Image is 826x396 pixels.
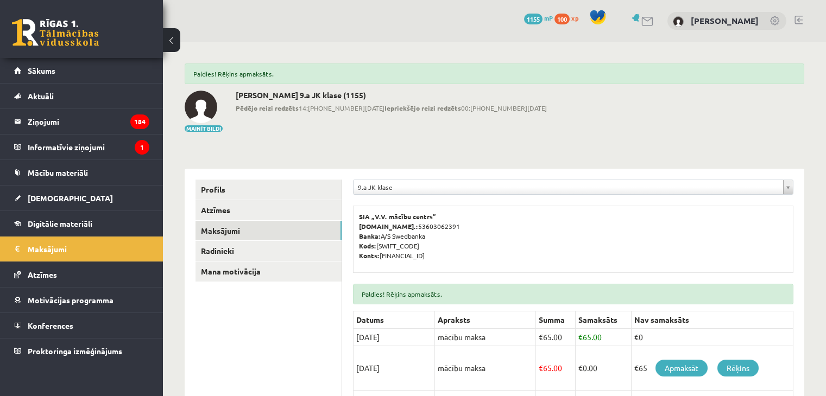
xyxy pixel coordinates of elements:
span: Mācību materiāli [28,168,88,177]
a: 1155 mP [524,14,553,22]
span: 1155 [524,14,543,24]
td: mācību maksa [435,329,536,346]
a: Digitālie materiāli [14,211,149,236]
span: Proktoringa izmēģinājums [28,346,122,356]
p: 53603062391 A/S Swedbanka [SWIFT_CODE] [FINANCIAL_ID] [359,212,787,260]
td: [DATE] [354,346,435,391]
b: Iepriekšējo reizi redzēts [384,104,461,112]
div: Paldies! Rēķins apmaksāts. [185,63,804,84]
span: xp [571,14,578,22]
a: [DEMOGRAPHIC_DATA] [14,186,149,210]
button: Mainīt bildi [185,125,223,132]
h2: [PERSON_NAME] 9.a JK klase (1155) [236,91,547,100]
a: Rīgas 1. Tālmācības vidusskola [12,19,99,46]
span: Atzīmes [28,270,57,279]
td: 65.00 [536,346,576,391]
span: € [578,363,583,373]
a: Maksājumi [14,237,149,261]
a: Konferences [14,313,149,338]
span: Sākums [28,66,55,75]
a: [PERSON_NAME] [691,15,759,26]
span: 9.a JK klase [358,180,779,194]
a: Rēķins [717,360,759,376]
span: 14:[PHONE_NUMBER][DATE] 00:[PHONE_NUMBER][DATE] [236,103,547,113]
a: Mana motivācija [196,261,342,282]
span: Konferences [28,321,73,330]
th: Datums [354,311,435,329]
a: Ziņojumi184 [14,109,149,134]
th: Summa [536,311,576,329]
b: [DOMAIN_NAME].: [359,222,418,231]
a: Mācību materiāli [14,160,149,185]
span: Motivācijas programma [28,295,114,305]
a: Profils [196,180,342,200]
a: Proktoringa izmēģinājums [14,338,149,363]
legend: Ziņojumi [28,109,149,134]
div: Paldies! Rēķins apmaksāts. [353,284,793,304]
a: Aktuāli [14,84,149,108]
span: Digitālie materiāli [28,219,92,228]
a: Sākums [14,58,149,83]
b: Konts: [359,251,380,260]
a: Apmaksāt [655,360,708,376]
i: 184 [130,114,149,129]
a: Atzīmes [196,200,342,220]
i: 1 [135,140,149,155]
th: Apraksts [435,311,536,329]
span: € [539,363,543,373]
a: Radinieki [196,241,342,261]
a: 9.a JK klase [354,180,793,194]
a: Maksājumi [196,221,342,241]
span: € [578,332,583,342]
img: Artjoms Kuncevičs [673,16,684,27]
span: € [539,332,543,342]
td: [DATE] [354,329,435,346]
a: Atzīmes [14,262,149,287]
legend: Informatīvie ziņojumi [28,135,149,159]
span: 100 [554,14,570,24]
td: €65 [632,346,793,391]
b: Pēdējo reizi redzēts [236,104,299,112]
th: Nav samaksāts [632,311,793,329]
a: Informatīvie ziņojumi1 [14,135,149,159]
td: mācību maksa [435,346,536,391]
td: 65.00 [576,329,632,346]
a: 100 xp [554,14,584,22]
td: 0.00 [576,346,632,391]
td: €0 [632,329,793,346]
span: mP [544,14,553,22]
b: Kods: [359,241,376,250]
a: Motivācijas programma [14,288,149,312]
legend: Maksājumi [28,237,149,261]
span: Aktuāli [28,91,54,101]
img: Artjoms Kuncevičs [185,91,217,123]
td: 65.00 [536,329,576,346]
th: Samaksāts [576,311,632,329]
span: [DEMOGRAPHIC_DATA] [28,193,113,203]
b: SIA „V.V. mācību centrs” [359,212,437,221]
b: Banka: [359,232,381,240]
